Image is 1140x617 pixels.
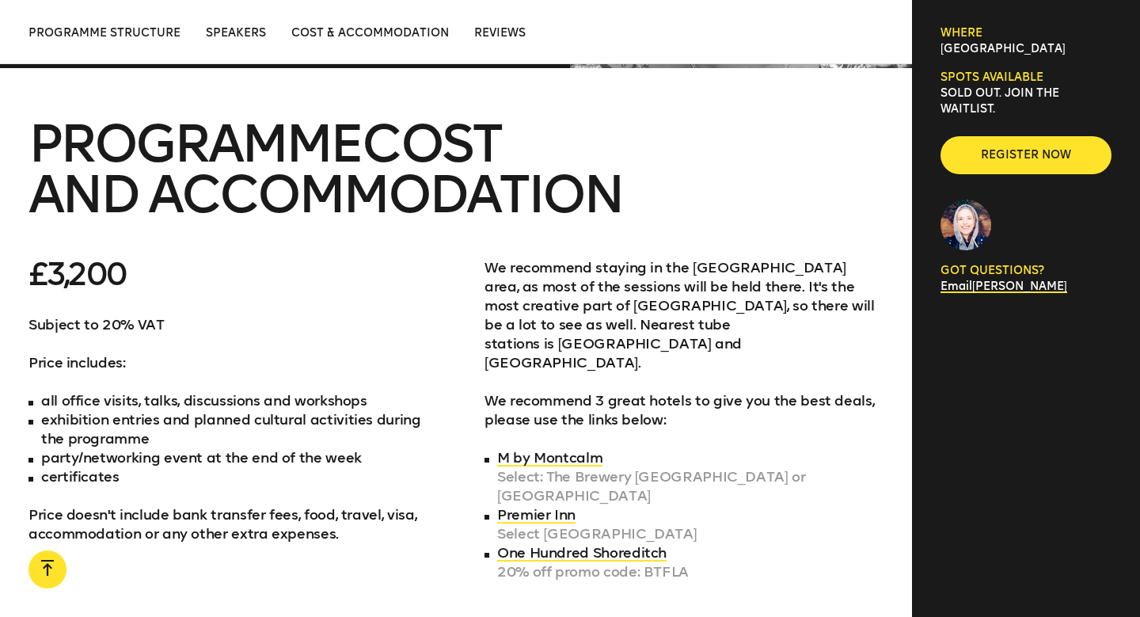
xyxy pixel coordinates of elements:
p: We recommend staying in the [GEOGRAPHIC_DATA] area, as most of the sessions will be held there. I... [484,258,883,372]
a: Email[PERSON_NAME] [940,280,1067,293]
li: certificates [28,467,427,486]
p: SOLD OUT. Join the waitlist. [940,86,1111,117]
h6: Spots available [940,70,1111,86]
em: 20% off promo code: BTFLA [497,562,883,581]
li: party/networking event at the end of the week [28,448,427,467]
p: GOT QUESTIONS? [940,263,1111,279]
a: One Hundred Shoreditch [497,544,667,562]
span: Register now [966,147,1086,163]
h6: Where [940,25,1111,41]
em: Select: The Brewery [GEOGRAPHIC_DATA] or [GEOGRAPHIC_DATA] [497,467,883,505]
span: Speakers [206,26,266,40]
p: Price includes: [28,353,427,372]
a: M by Montcalm [497,449,602,467]
em: Select [GEOGRAPHIC_DATA] [497,524,883,543]
a: Premier Inn [497,506,576,524]
p: £3,200 [28,258,427,290]
span: Cost & Accommodation [291,26,449,40]
p: [GEOGRAPHIC_DATA] [940,41,1111,57]
li: all office visits, talks, discussions and workshops [28,391,427,410]
p: Price doesn't include bank transfer fees, food, travel, visa, accommodation or any other extra ex... [28,505,427,543]
li: exhibition entries and planned cultural activities during the programme [28,410,427,448]
span: Programme structure [28,26,180,40]
p: Subject to 20% VAT [28,315,427,334]
button: Register now [940,136,1111,174]
span: PROGRAMME COST AND ACCOMMODATION [28,112,622,226]
span: Reviews [474,26,526,40]
p: We recommend 3 great hotels to give you the best deals, please use the links below: [484,391,883,429]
